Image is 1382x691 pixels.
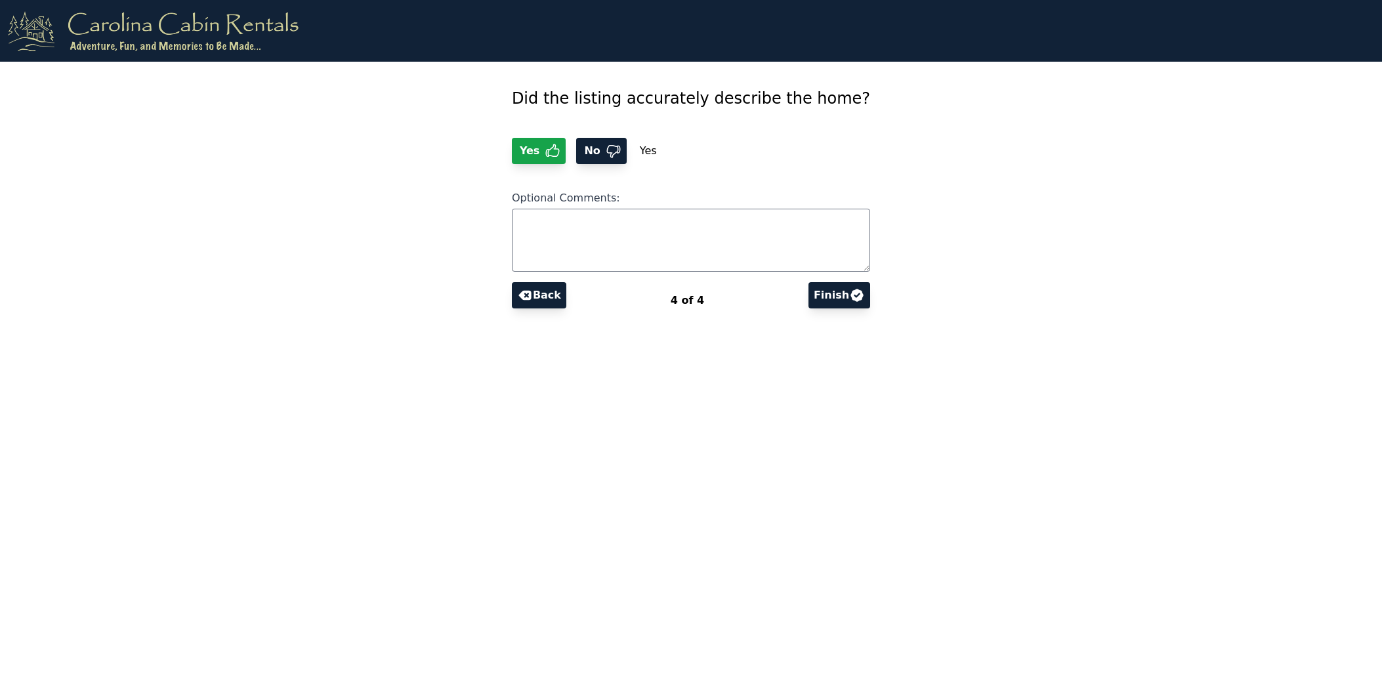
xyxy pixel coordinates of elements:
span: 4 of 4 [671,294,704,306]
span: Did the listing accurately describe the home? [512,89,870,108]
span: No [581,143,605,159]
span: Yes [627,131,670,170]
img: logo.png [8,10,299,51]
button: No [576,138,626,164]
span: Yes [517,143,545,159]
textarea: Optional Comments: [512,209,870,272]
button: Finish [808,282,870,308]
button: Back [512,282,566,308]
button: Yes [512,138,566,164]
span: Optional Comments: [512,192,620,204]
